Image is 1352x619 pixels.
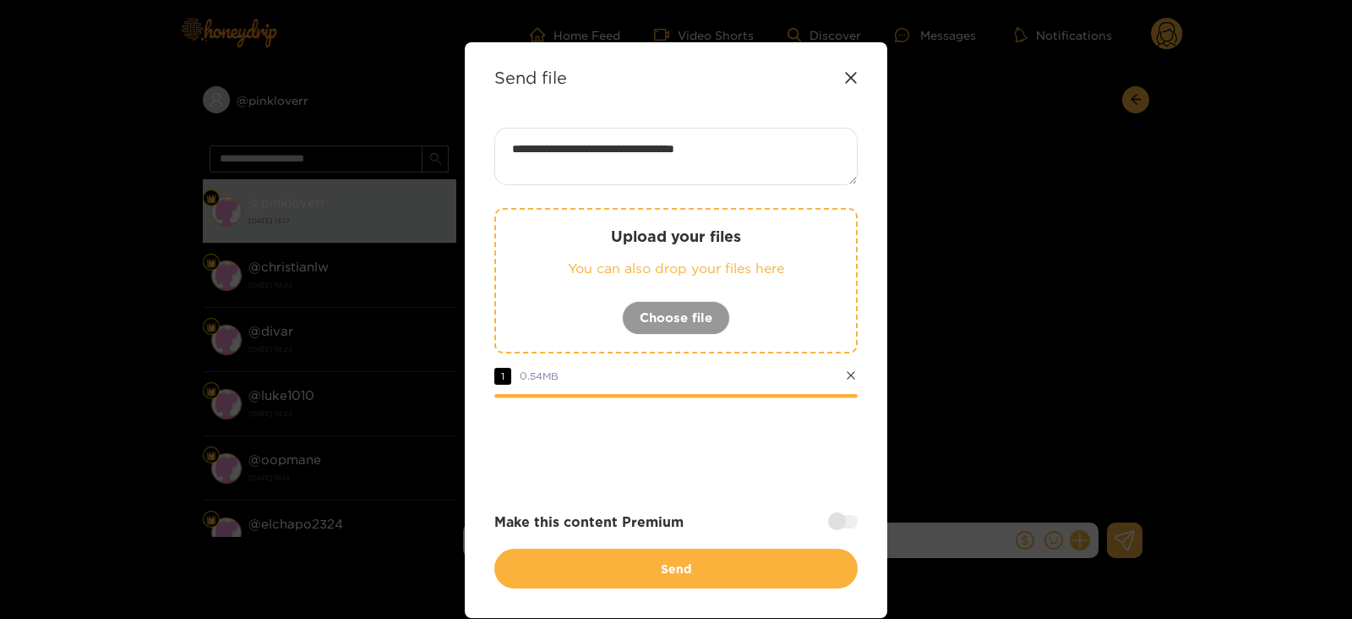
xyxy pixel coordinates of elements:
[494,368,511,385] span: 1
[530,259,822,278] p: You can also drop your files here
[520,370,559,381] span: 0.54 MB
[622,301,730,335] button: Choose file
[494,512,684,532] strong: Make this content Premium
[530,227,822,246] p: Upload your files
[494,68,567,87] strong: Send file
[494,549,858,589] button: Send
